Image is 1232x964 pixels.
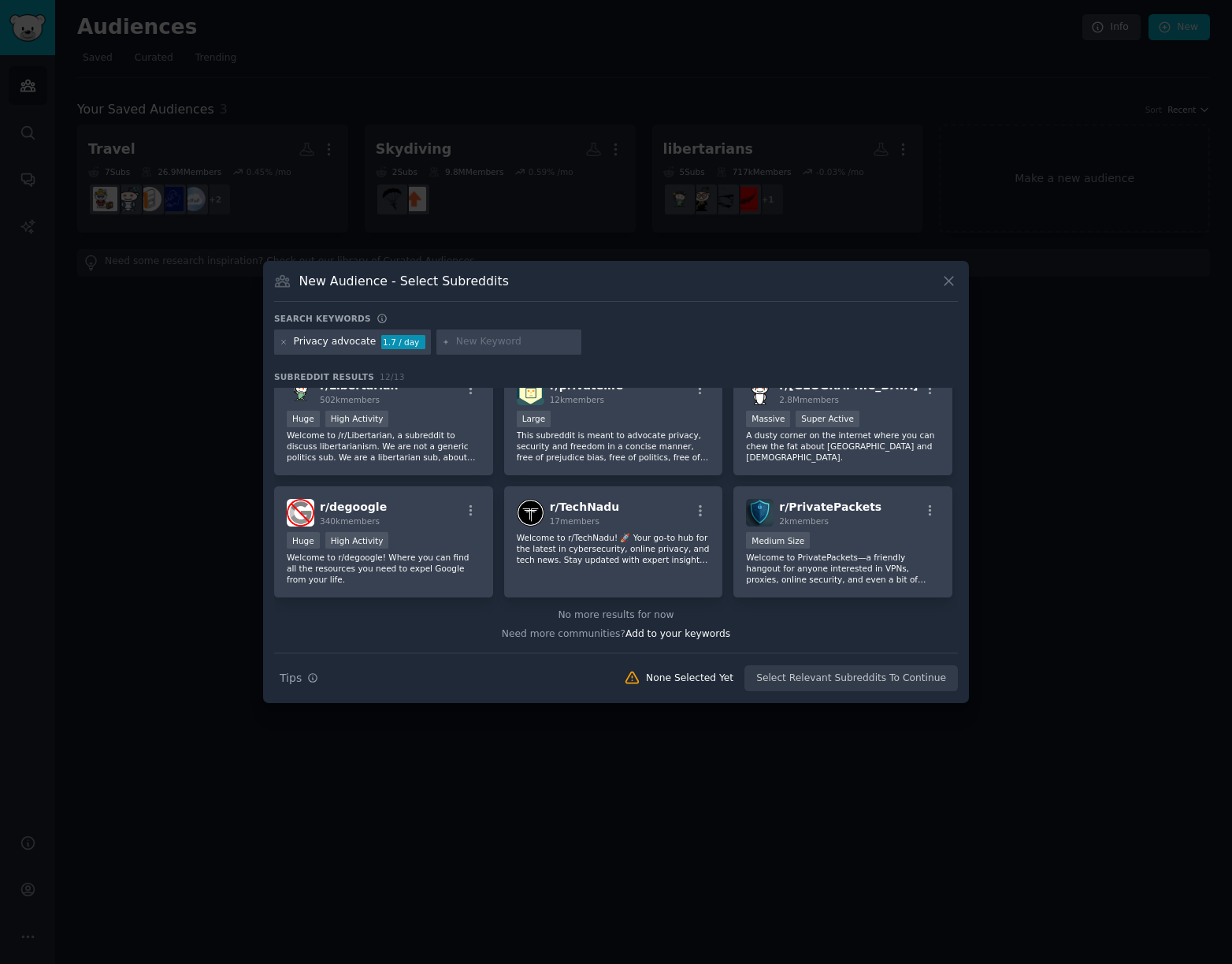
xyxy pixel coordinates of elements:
div: High Activity [325,411,389,427]
span: 2.8M members [779,395,839,404]
div: 1.7 / day [381,335,425,349]
span: 12k members [550,395,604,404]
span: r/ Libertarian [320,379,398,392]
button: Tips [274,664,324,692]
span: 340k members [320,516,380,526]
span: Subreddit Results [274,371,374,382]
div: Need more communities? [274,622,958,642]
div: Super Active [796,411,859,427]
span: r/ privatelife [550,379,624,392]
div: None Selected Yet [646,672,733,686]
p: This subreddit is meant to advocate privacy, security and freedom in a concise manner, free of pr... [517,430,711,463]
span: Add to your keywords [625,628,730,639]
img: privatelife [517,378,544,405]
img: australia [746,378,774,405]
span: r/ [GEOGRAPHIC_DATA] [779,379,918,392]
h3: Search keywords [274,313,371,324]
div: Massive [746,411,790,427]
span: r/ TechNadu [550,501,620,513]
span: r/ degoogle [320,501,387,513]
div: Medium Size [746,532,810,549]
p: Welcome to r/TechNadu! 🚀 Your go-to hub for the latest in cybersecurity, online privacy, and tech... [517,532,711,565]
div: No more results for now [274,609,958,623]
span: 2k members [779,516,829,526]
span: 17 members [550,516,599,526]
input: New Keyword [456,335,576,349]
img: TechNadu [517,499,544,527]
img: degoogle [287,499,314,527]
p: Welcome to r/degoogle! Where you can find all the resources you need to expel Google from your life. [287,552,481,585]
div: Privacy advocate [294,335,377,349]
span: r/ PrivatePackets [779,501,881,513]
h3: New Audience - Select Subreddits [299,273,509,289]
img: PrivatePackets [746,499,774,527]
span: 12 / 13 [380,372,405,382]
div: Large [517,411,551,427]
p: A dusty corner on the internet where you can chew the fat about [GEOGRAPHIC_DATA] and [DEMOGRAPHI... [746,430,940,463]
span: 502k members [320,395,380,404]
img: Libertarian [287,378,314,405]
p: Welcome to /r/Libertarian, a subreddit to discuss libertarianism. We are not a generic politics s... [287,430,481,463]
div: High Activity [325,532,389,549]
p: Welcome to PrivatePackets—a friendly hangout for anyone interested in VPNs, proxies, online secur... [746,552,940,585]
span: Tips [280,670,302,687]
div: Huge [287,532,320,549]
div: Huge [287,411,320,427]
